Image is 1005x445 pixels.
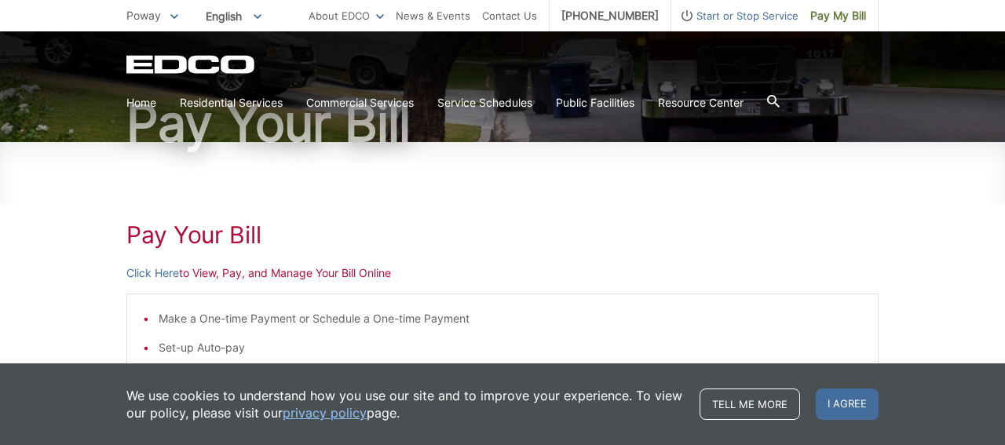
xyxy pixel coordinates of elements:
a: Commercial Services [306,94,414,111]
a: Residential Services [180,94,283,111]
a: privacy policy [283,404,367,421]
a: Tell me more [700,388,800,420]
span: English [194,3,273,29]
span: Poway [126,9,161,22]
a: Click Here [126,264,179,282]
h1: Pay Your Bill [126,98,879,148]
a: Service Schedules [437,94,532,111]
li: Set-up Auto-pay [159,339,862,356]
span: I agree [816,388,879,420]
p: We use cookies to understand how you use our site and to improve your experience. To view our pol... [126,387,684,421]
a: Resource Center [658,94,744,111]
li: Make a One-time Payment or Schedule a One-time Payment [159,310,862,327]
span: Pay My Bill [810,7,866,24]
a: EDCD logo. Return to the homepage. [126,55,257,74]
a: News & Events [396,7,470,24]
a: Public Facilities [556,94,634,111]
p: to View, Pay, and Manage Your Bill Online [126,264,879,282]
a: Contact Us [482,7,537,24]
h1: Pay Your Bill [126,221,879,249]
a: Home [126,94,156,111]
a: About EDCO [309,7,384,24]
